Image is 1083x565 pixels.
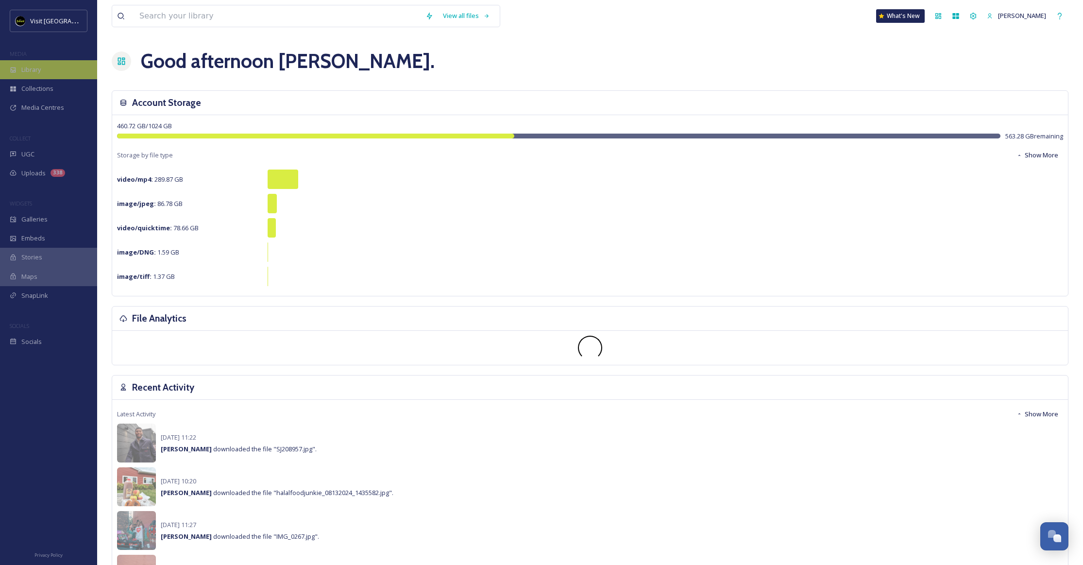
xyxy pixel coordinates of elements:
button: Show More [1012,146,1063,165]
strong: [PERSON_NAME] [161,532,212,541]
div: 338 [51,169,65,177]
span: Collections [21,84,53,93]
strong: video/quicktime : [117,223,172,232]
strong: [PERSON_NAME] [161,445,212,453]
span: 78.66 GB [117,223,199,232]
h1: Good afternoon [PERSON_NAME] . [141,47,435,76]
img: d927db00-f2f5-46be-8aae-a6a981871a5a.jpg [117,511,156,550]
span: 1.37 GB [117,272,175,281]
input: Search your library [135,5,421,27]
span: SnapLink [21,291,48,300]
span: SOCIALS [10,322,29,329]
span: 86.78 GB [117,199,183,208]
span: [DATE] 11:27 [161,520,196,529]
strong: image/DNG : [117,248,156,257]
span: Stories [21,253,42,262]
a: [PERSON_NAME] [982,6,1051,25]
span: 460.72 GB / 1024 GB [117,121,172,130]
span: UGC [21,150,34,159]
span: [PERSON_NAME] [998,11,1046,20]
img: VISIT%20DETROIT%20LOGO%20-%20BLACK%20BACKGROUND.png [16,16,25,26]
span: Library [21,65,41,74]
span: Visit [GEOGRAPHIC_DATA] [30,16,105,25]
span: Uploads [21,169,46,178]
span: Galleries [21,215,48,224]
span: downloaded the file "IMG_0267.jpg". [161,532,319,541]
span: [DATE] 11:22 [161,433,196,442]
span: Embeds [21,234,45,243]
a: View all files [438,6,495,25]
span: WIDGETS [10,200,32,207]
strong: video/mp4 : [117,175,153,184]
h3: Account Storage [132,96,201,110]
span: Latest Activity [117,410,155,419]
span: MEDIA [10,50,27,57]
h3: File Analytics [132,311,186,325]
span: 563.28 GB remaining [1005,132,1063,141]
span: Socials [21,337,42,346]
span: 289.87 GB [117,175,183,184]
span: Privacy Policy [34,552,63,558]
strong: [PERSON_NAME] [161,488,212,497]
span: downloaded the file "halalfoodjunkie_08132024_1435582.jpg". [161,488,393,497]
span: COLLECT [10,135,31,142]
img: 4cfffaee-c35d-4ce1-8720-647a9bb463fd.jpg [117,424,156,462]
strong: image/tiff : [117,272,152,281]
img: 9581d8d9c46986b895e01b3b850d28c67b635cc953d5f30fb2840a1129d49380.jpg [117,467,156,506]
a: Privacy Policy [34,548,63,560]
strong: image/jpeg : [117,199,156,208]
span: Media Centres [21,103,64,112]
button: Open Chat [1040,522,1068,550]
span: [DATE] 10:20 [161,477,196,485]
span: Storage by file type [117,151,173,160]
a: What's New [876,9,925,23]
button: Show More [1012,405,1063,424]
h3: Recent Activity [132,380,194,394]
span: downloaded the file "SJ208957.jpg". [161,445,317,453]
span: 1.59 GB [117,248,179,257]
span: Maps [21,272,37,281]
